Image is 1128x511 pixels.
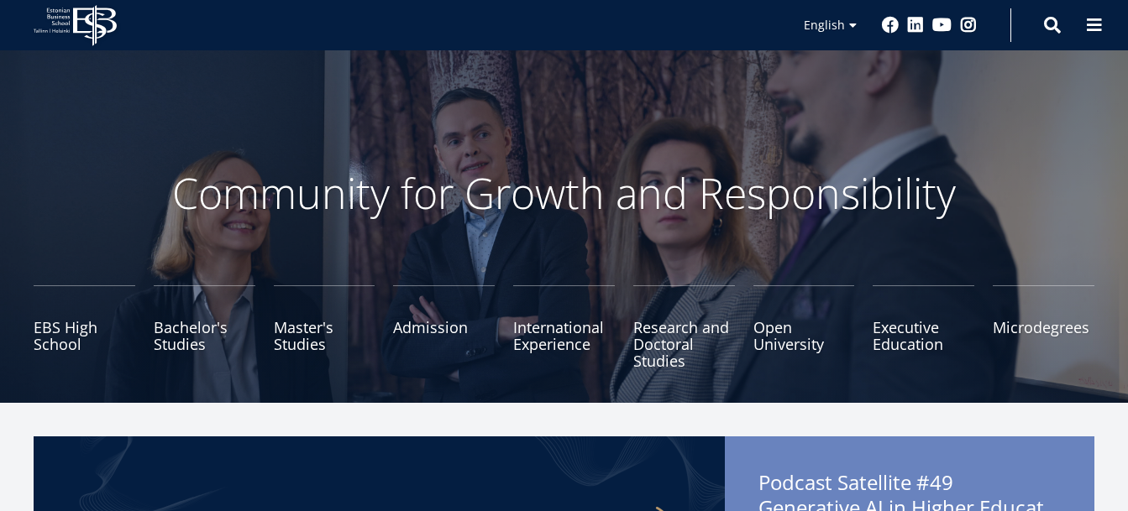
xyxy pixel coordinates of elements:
[513,285,615,369] a: International Experience
[633,285,735,369] a: Research and Doctoral Studies
[882,17,899,34] a: Facebook
[932,17,952,34] a: Youtube
[907,17,924,34] a: Linkedin
[119,168,1010,218] p: Community for Growth and Responsibility
[993,285,1094,369] a: Microdegrees
[753,285,855,369] a: Open University
[154,285,255,369] a: Bachelor's Studies
[274,285,375,369] a: Master's Studies
[393,285,495,369] a: Admission
[960,17,977,34] a: Instagram
[873,285,974,369] a: Executive Education
[34,285,135,369] a: EBS High School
